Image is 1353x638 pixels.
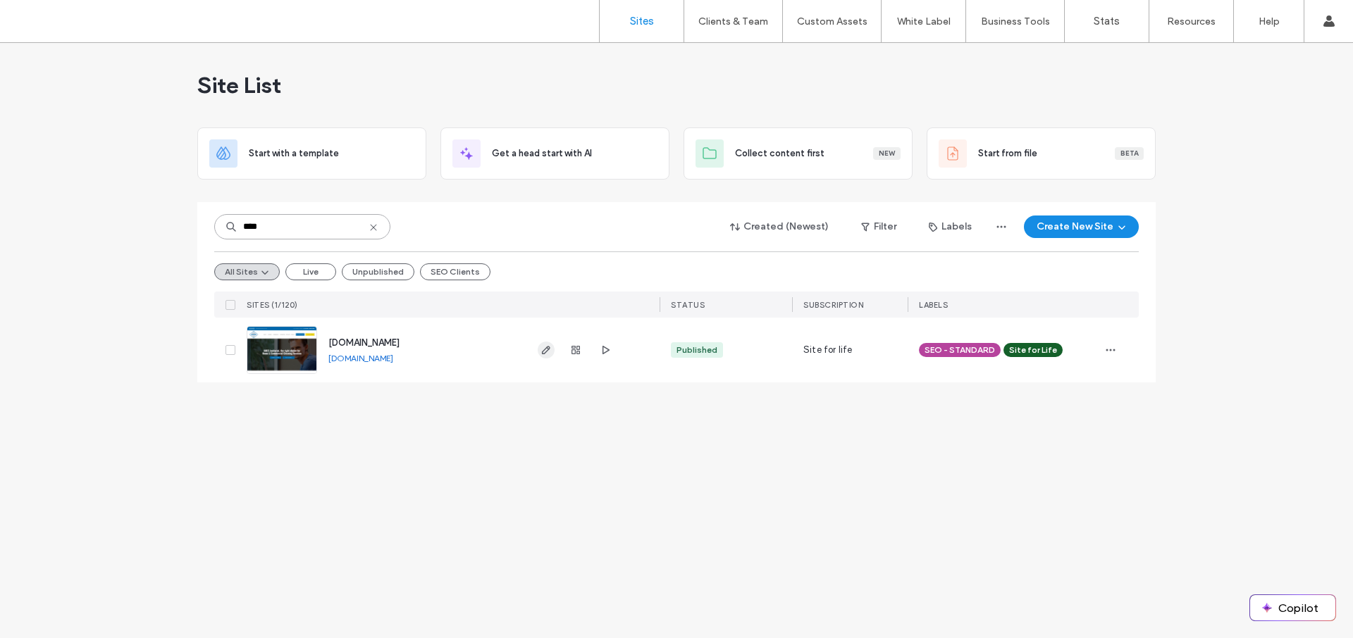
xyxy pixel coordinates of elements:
[925,344,995,356] span: SEO - STANDARD
[916,215,984,238] button: Labels
[684,127,913,180] div: Collect content firstNew
[1009,344,1057,356] span: Site for Life
[803,300,863,310] span: SUBSCRIPTION
[1115,147,1144,160] div: Beta
[978,146,1037,161] span: Start from file
[420,263,490,280] button: SEO Clients
[197,127,426,180] div: Start with a template
[247,300,298,310] span: SITES (1/120)
[342,263,414,280] button: Unpublished
[1250,595,1335,620] button: Copilot
[698,15,768,27] label: Clients & Team
[32,10,61,23] span: Help
[1259,15,1280,27] label: Help
[1094,15,1120,27] label: Stats
[676,344,717,356] div: Published
[927,127,1156,180] div: Start from fileBeta
[440,127,669,180] div: Get a head start with AI
[735,146,824,161] span: Collect content first
[981,15,1050,27] label: Business Tools
[718,215,841,238] button: Created (Newest)
[285,263,336,280] button: Live
[897,15,951,27] label: White Label
[797,15,867,27] label: Custom Assets
[847,215,910,238] button: Filter
[328,353,393,363] a: [DOMAIN_NAME]
[249,146,339,161] span: Start with a template
[328,337,400,348] a: [DOMAIN_NAME]
[214,263,280,280] button: All Sites
[1167,15,1216,27] label: Resources
[1024,215,1139,238] button: Create New Site
[803,343,853,357] span: Site for life
[873,147,901,160] div: New
[919,300,948,310] span: LABELS
[671,300,705,310] span: STATUS
[197,71,281,99] span: Site List
[492,146,592,161] span: Get a head start with AI
[630,15,654,27] label: Sites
